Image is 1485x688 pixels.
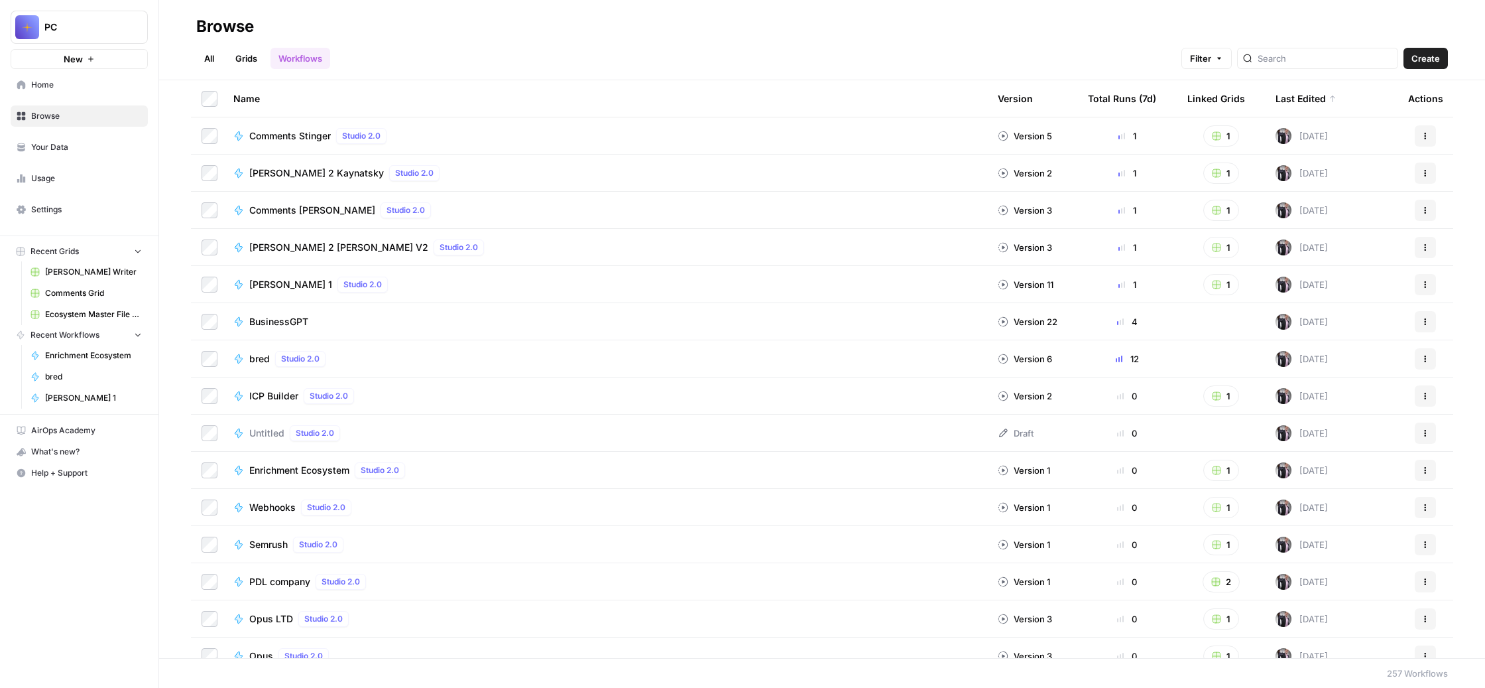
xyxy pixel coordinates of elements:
[1088,315,1166,328] div: 4
[196,16,254,37] div: Browse
[1276,611,1291,627] img: ixpjlalqi5ytqdwgfvwwoo9g627f
[998,575,1050,588] div: Version 1
[1276,574,1328,590] div: [DATE]
[21,202,207,281] div: Hi there! This is Fin speaking. I’m here to help with any questions you have. To get started, cou...
[284,650,323,662] span: Studio 2.0
[11,74,148,96] a: Home
[1276,388,1291,404] img: ixpjlalqi5ytqdwgfvwwoo9g627f
[21,424,31,435] button: Emoji picker
[233,165,977,181] a: [PERSON_NAME] 2 KaynatskyStudio 2.0
[15,15,39,39] img: PC Logo
[1411,52,1440,65] span: Create
[1088,650,1166,663] div: 0
[998,352,1052,366] div: Version 6
[11,199,148,220] a: Settings
[11,76,255,155] div: Fin says…
[233,611,977,627] a: Opus LTDStudio 2.0
[270,48,330,69] a: Workflows
[1088,352,1166,366] div: 12
[172,163,244,176] div: Something Else
[31,425,142,437] span: AirOps Academy
[1088,464,1166,477] div: 0
[1088,204,1166,217] div: 1
[11,194,255,318] div: Fin says…
[1088,241,1166,254] div: 1
[1088,612,1166,626] div: 0
[45,350,142,362] span: Enrichment Ecosystem
[281,353,320,365] span: Studio 2.0
[1088,278,1166,291] div: 1
[1276,500,1328,516] div: [DATE]
[1276,574,1291,590] img: ixpjlalqi5ytqdwgfvwwoo9g627f
[45,309,142,320] span: Ecosystem Master File - SaaS.csv
[21,84,207,136] div: Hi there! This is Fin speaking. I’m here to answer your questions, but if we can't figure it out,...
[1203,163,1239,184] button: 1
[249,129,331,143] span: Comments Stinger
[1403,48,1448,69] button: Create
[45,371,142,383] span: bred
[11,442,147,462] div: What's new?
[1088,575,1166,588] div: 0
[1276,462,1328,478] div: [DATE]
[998,278,1053,291] div: Version 11
[11,194,217,289] div: Hi there! This is Fin speaking. I’m here to help with any questions you have. To get started, cou...
[11,155,255,194] div: Ivan says…
[11,241,148,261] button: Recent Grids
[1276,128,1291,144] img: ixpjlalqi5ytqdwgfvwwoo9g627f
[1187,80,1245,117] div: Linked Grids
[1276,165,1291,181] img: ixpjlalqi5ytqdwgfvwwoo9g627f
[233,574,977,590] a: PDL companyStudio 2.0
[299,539,337,551] span: Studio 2.0
[25,261,148,283] a: [PERSON_NAME] Writer
[64,17,165,30] p: The team can also help
[64,52,83,66] span: New
[1203,608,1239,630] button: 1
[998,204,1052,217] div: Version 3
[998,241,1052,254] div: Version 3
[1088,129,1166,143] div: 1
[1276,425,1328,441] div: [DATE]
[307,502,345,514] span: Studio 2.0
[998,538,1050,551] div: Version 1
[233,425,977,441] a: UntitledStudio 2.0
[998,389,1052,403] div: Version 2
[998,501,1050,514] div: Version 1
[249,278,332,291] span: [PERSON_NAME] 1
[233,537,977,553] a: SemrushStudio 2.0
[208,5,233,31] button: Home
[1276,648,1291,664] img: ixpjlalqi5ytqdwgfvwwoo9g627f
[25,304,148,325] a: Ecosystem Master File - SaaS.csv
[1203,497,1239,518] button: 1
[233,128,977,144] a: Comments StingerStudio 2.0
[249,538,288,551] span: Semrush
[1203,571,1240,592] button: 2
[233,5,257,29] div: Close
[233,500,977,516] a: WebhooksStudio 2.0
[386,204,425,216] span: Studio 2.0
[45,266,142,278] span: [PERSON_NAME] Writer
[25,366,148,387] a: bred
[233,351,977,367] a: bredStudio 2.0
[304,613,343,625] span: Studio 2.0
[11,11,148,44] button: Workspace: PC
[1276,351,1328,367] div: [DATE]
[233,648,977,664] a: OpusStudio 2.0
[1276,165,1328,181] div: [DATE]
[1276,240,1291,255] img: ixpjlalqi5ytqdwgfvwwoo9g627f
[1203,534,1239,555] button: 1
[1276,277,1291,293] img: ixpjlalqi5ytqdwgfvwwoo9g627f
[1276,500,1291,516] img: ixpjlalqi5ytqdwgfvwwoo9g627f
[64,7,80,17] h1: Fin
[11,441,148,462] button: What's new?
[31,172,142,184] span: Usage
[233,80,977,117] div: Name
[11,49,148,69] button: New
[31,79,142,91] span: Home
[1276,351,1291,367] img: ixpjlalqi5ytqdwgfvwwoo9g627f
[25,387,148,409] a: [PERSON_NAME] 1
[249,352,270,366] span: bred
[998,650,1052,663] div: Version 3
[998,315,1057,328] div: Version 22
[1276,611,1328,627] div: [DATE]
[1203,385,1239,407] button: 1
